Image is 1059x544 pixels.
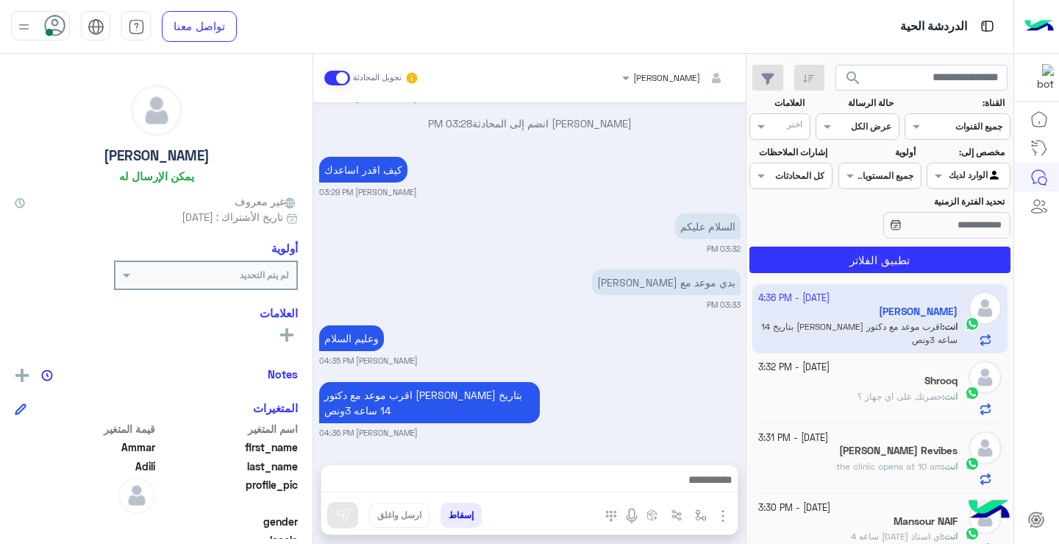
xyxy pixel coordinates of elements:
[840,195,1005,208] label: تحديد الفترة الزمنية
[319,355,418,367] small: [PERSON_NAME] 04:35 PM
[969,361,1002,394] img: defaultAdmin.png
[818,96,894,110] label: حالة الرسالة
[857,391,942,402] span: حضرتك على اي جهاز ؟
[41,370,53,381] img: notes
[963,485,1015,537] img: hulul-logo.png
[758,501,830,515] small: [DATE] - 3:30 PM
[900,17,967,37] p: الدردشة الحية
[751,146,827,159] label: إشارات الملاحظات
[894,515,958,528] h5: Mansour NAIF
[839,445,958,457] h5: Maricris Revibes
[840,146,916,159] label: أولوية
[851,531,942,542] span: اي استاذ اليوم ساعه 4
[969,431,1002,464] img: defaultAdmin.png
[758,361,830,375] small: [DATE] - 3:32 PM
[319,427,418,439] small: [PERSON_NAME] 04:36 PM
[158,514,299,529] span: gender
[605,510,617,522] img: make a call
[633,72,700,83] span: [PERSON_NAME]
[671,509,682,521] img: Trigger scenario
[335,508,350,523] img: send message
[592,269,741,295] p: 7/10/2025, 3:33 PM
[965,456,980,471] img: WhatsApp
[714,507,732,525] img: send attachment
[15,306,298,319] h6: العلامات
[162,11,237,42] a: تواصل معنا
[836,461,942,472] span: the clinic opens at 10 am
[158,477,299,511] span: profile_pic
[15,18,33,36] img: profile
[758,431,828,445] small: [DATE] - 3:31 PM
[646,509,658,521] img: create order
[942,531,958,542] b: :
[944,391,958,402] span: انت
[353,72,402,84] small: تحويل المحادثة
[978,17,996,35] img: tab
[319,382,540,423] p: 7/10/2025, 4:36 PM
[641,503,665,527] button: create order
[182,209,283,225] span: تاريخ الأشتراك : [DATE]
[942,391,958,402] b: :
[158,459,299,474] span: last_name
[707,299,741,311] small: 03:33 PM
[271,241,298,255] h6: أولوية
[929,146,1005,159] label: مخصص إلى:
[944,461,958,472] span: انت
[695,509,707,521] img: select flow
[15,421,155,437] span: قيمة المتغير
[240,269,289,280] b: لم يتم التحديد
[751,96,805,110] label: العلامات
[1024,11,1054,42] img: Logo
[15,514,155,529] span: null
[428,117,472,130] span: 03:28 PM
[369,503,429,528] button: ارسل واغلق
[1027,64,1054,91] img: 177882628735456
[15,459,155,474] span: Adili
[119,169,194,183] h6: يمكن الإرسال له
[707,243,741,255] small: 03:32 PM
[121,11,151,42] a: tab
[441,503,482,528] button: إسقاط
[319,186,417,198] small: [PERSON_NAME] 03:29 PM
[132,85,182,135] img: defaultAdmin.png
[787,118,805,135] div: اختر
[235,194,298,209] span: غير معروف
[835,65,871,96] button: search
[665,503,689,527] button: Trigger scenario
[965,526,980,541] img: WhatsApp
[15,439,155,455] span: Ammar
[942,461,958,472] b: :
[253,401,298,414] h6: المتغيرات
[88,18,104,35] img: tab
[944,531,958,542] span: انت
[319,157,407,183] p: 7/10/2025, 3:29 PM
[924,375,958,387] h5: Shrooq
[623,507,641,525] img: send voice note
[965,386,980,400] img: WhatsApp
[319,325,384,351] p: 7/10/2025, 4:35 PM
[268,367,298,381] h6: Notes
[675,213,741,239] p: 7/10/2025, 3:32 PM
[104,147,210,164] h5: [PERSON_NAME]
[118,477,155,514] img: defaultAdmin.png
[319,116,741,131] p: [PERSON_NAME] انضم إلى المحادثة
[749,247,1010,273] button: تطبيق الفلاتر
[907,96,1005,110] label: القناة:
[15,369,29,382] img: add
[158,439,299,455] span: first_name
[158,421,299,437] span: اسم المتغير
[689,503,713,527] button: select flow
[844,69,862,87] span: search
[128,18,145,35] img: tab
